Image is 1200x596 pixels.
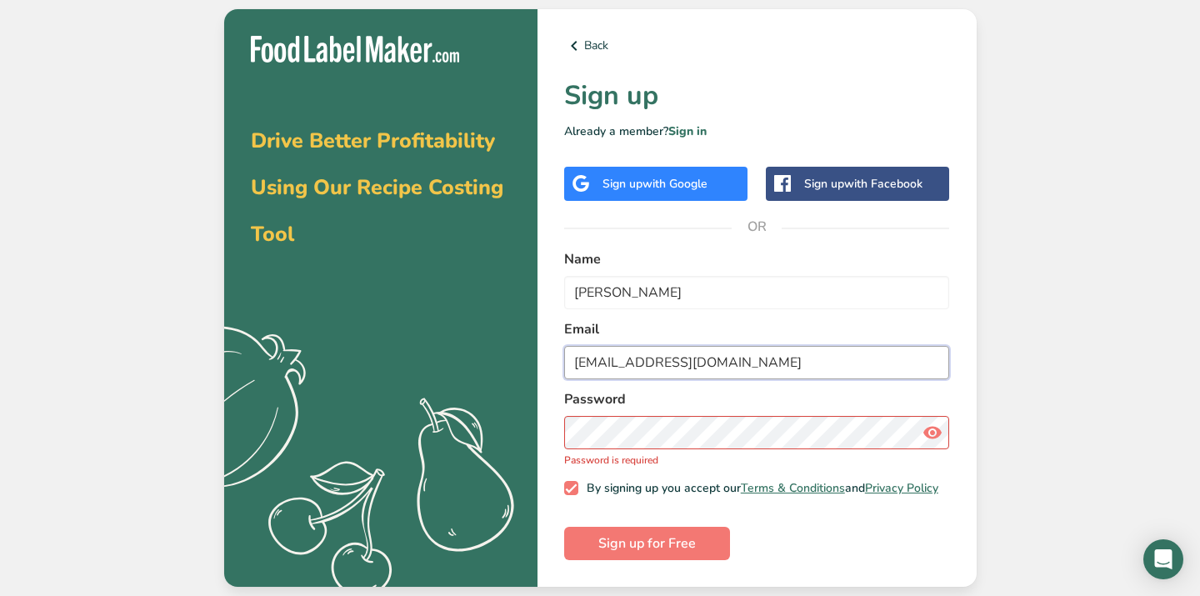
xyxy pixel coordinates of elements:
[602,175,707,193] div: Sign up
[251,127,503,248] span: Drive Better Profitability Using Our Recipe Costing Tool
[578,481,938,496] span: By signing up you accept our and
[564,389,950,409] label: Password
[598,533,696,553] span: Sign up for Free
[564,76,950,116] h1: Sign up
[844,176,922,192] span: with Facebook
[564,453,950,468] p: Password is required
[1143,539,1183,579] div: Open Intercom Messenger
[564,346,950,379] input: email@example.com
[668,123,707,139] a: Sign in
[865,480,938,496] a: Privacy Policy
[251,36,459,63] img: Food Label Maker
[564,36,950,56] a: Back
[564,249,950,269] label: Name
[564,527,730,560] button: Sign up for Free
[564,319,950,339] label: Email
[732,202,782,252] span: OR
[564,123,950,140] p: Already a member?
[804,175,922,193] div: Sign up
[564,276,950,309] input: John Doe
[642,176,707,192] span: with Google
[741,480,845,496] a: Terms & Conditions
